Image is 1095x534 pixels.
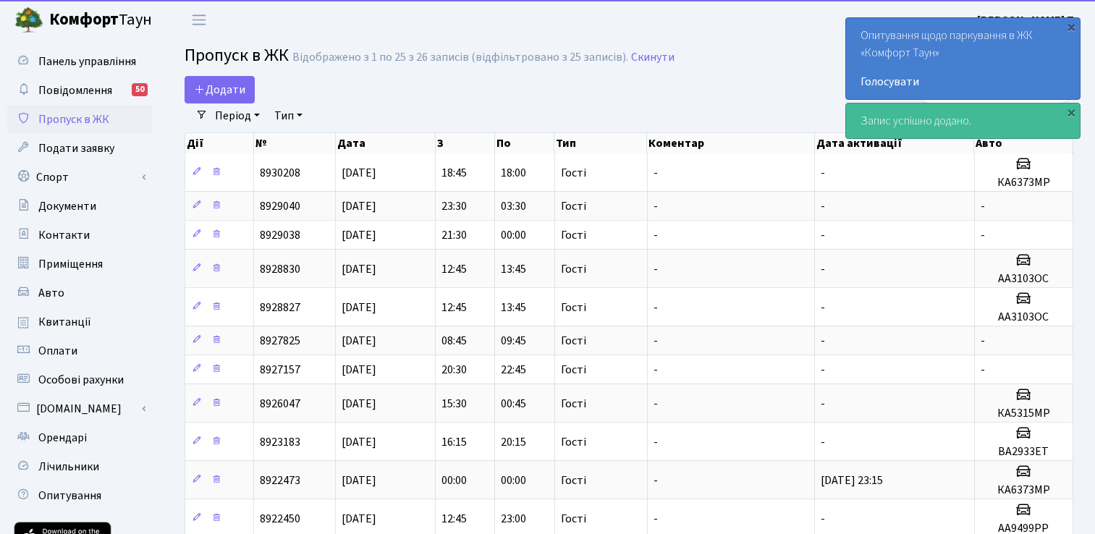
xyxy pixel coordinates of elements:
[38,54,136,69] span: Панель управління
[342,362,376,378] span: [DATE]
[49,8,119,31] b: Комфорт
[981,333,985,349] span: -
[185,43,289,68] span: Пропуск в ЖК
[501,227,526,243] span: 00:00
[38,488,101,504] span: Опитування
[654,333,658,349] span: -
[561,436,586,448] span: Гості
[260,333,300,349] span: 8927825
[7,47,152,76] a: Панель управління
[38,198,96,214] span: Документи
[7,336,152,365] a: Оплати
[821,511,825,527] span: -
[181,8,217,32] button: Переключити навігацію
[342,165,376,181] span: [DATE]
[501,396,526,412] span: 00:45
[561,513,586,525] span: Гості
[821,300,825,315] span: -
[7,221,152,250] a: Контакти
[654,362,658,378] span: -
[260,227,300,243] span: 8929038
[561,200,586,212] span: Гості
[269,103,308,128] a: Тип
[342,472,376,488] span: [DATE]
[654,227,658,243] span: -
[981,407,1067,420] h5: КА5315МР
[981,362,985,378] span: -
[561,229,586,241] span: Гості
[654,511,658,527] span: -
[654,198,658,214] span: -
[977,12,1078,29] a: [PERSON_NAME] П.
[292,51,628,64] div: Відображено з 1 по 25 з 26 записів (відфільтровано з 25 записів).
[38,140,114,156] span: Подати заявку
[260,396,300,412] span: 8926047
[441,396,467,412] span: 15:30
[254,133,336,153] th: №
[7,279,152,308] a: Авто
[14,6,43,35] img: logo.png
[260,434,300,450] span: 8923183
[342,198,376,214] span: [DATE]
[441,227,467,243] span: 21:30
[38,227,90,243] span: Контакти
[501,472,526,488] span: 00:00
[501,333,526,349] span: 09:45
[501,165,526,181] span: 18:00
[561,167,586,179] span: Гості
[1064,20,1078,34] div: ×
[441,165,467,181] span: 18:45
[38,111,109,127] span: Пропуск в ЖК
[981,198,985,214] span: -
[342,511,376,527] span: [DATE]
[185,133,254,153] th: Дії
[821,261,825,277] span: -
[7,423,152,452] a: Орендарі
[38,372,124,388] span: Особові рахунки
[7,76,152,105] a: Повідомлення50
[821,472,883,488] span: [DATE] 23:15
[436,133,495,153] th: З
[260,362,300,378] span: 8927157
[501,198,526,214] span: 03:30
[441,434,467,450] span: 16:15
[7,365,152,394] a: Особові рахунки
[561,302,586,313] span: Гості
[981,227,985,243] span: -
[7,394,152,423] a: [DOMAIN_NAME]
[7,250,152,279] a: Приміщення
[209,103,266,128] a: Період
[260,165,300,181] span: 8930208
[647,133,814,153] th: Коментар
[441,300,467,315] span: 12:45
[846,18,1080,99] div: Опитування щодо паркування в ЖК «Комфорт Таун»
[561,364,586,376] span: Гості
[654,434,658,450] span: -
[821,362,825,378] span: -
[631,51,675,64] a: Скинути
[554,133,647,153] th: Тип
[654,472,658,488] span: -
[654,261,658,277] span: -
[7,105,152,134] a: Пропуск в ЖК
[861,73,1065,90] a: Голосувати
[38,285,64,301] span: Авто
[977,12,1078,28] b: [PERSON_NAME] П.
[441,198,467,214] span: 23:30
[132,83,148,96] div: 50
[981,176,1067,190] h5: КА6373МР
[38,314,91,330] span: Квитанції
[38,343,77,359] span: Оплати
[38,430,87,446] span: Орендарі
[260,472,300,488] span: 8922473
[821,198,825,214] span: -
[441,511,467,527] span: 12:45
[342,300,376,315] span: [DATE]
[7,481,152,510] a: Опитування
[821,165,825,181] span: -
[1064,105,1078,119] div: ×
[561,263,586,275] span: Гості
[441,472,467,488] span: 00:00
[495,133,554,153] th: По
[981,272,1067,286] h5: АА3103ОС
